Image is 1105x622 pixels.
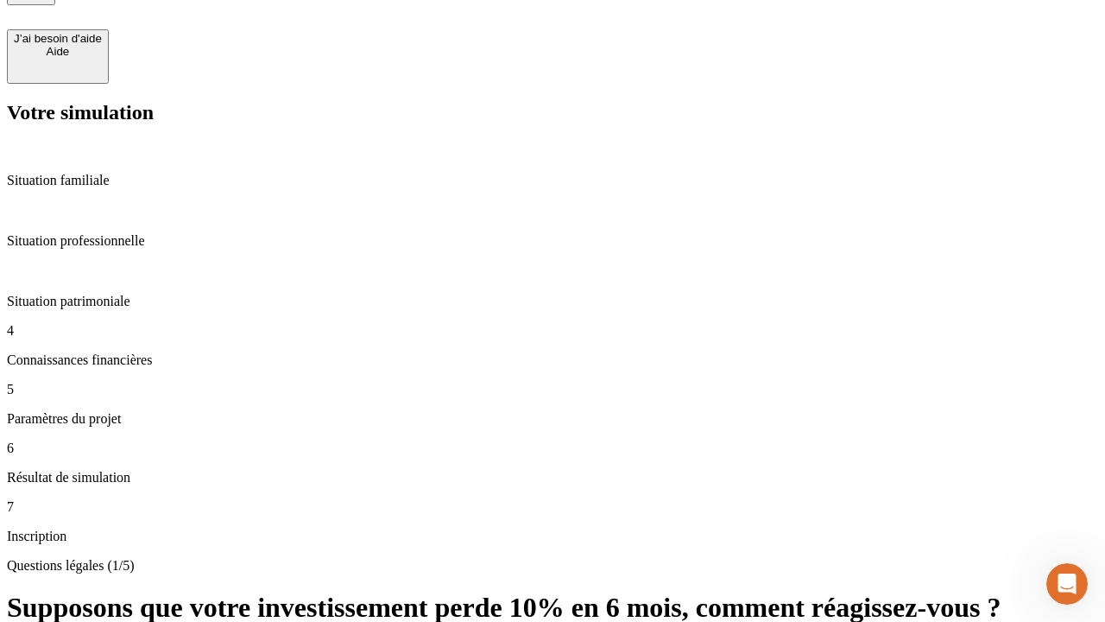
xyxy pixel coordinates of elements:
p: Paramètres du projet [7,411,1098,427]
p: 7 [7,499,1098,515]
p: 4 [7,323,1098,339]
p: Inscription [7,529,1098,544]
div: Aide [14,45,102,58]
p: 6 [7,441,1098,456]
p: 5 [7,382,1098,397]
button: J’ai besoin d'aideAide [7,29,109,84]
p: Situation patrimoniale [7,294,1098,309]
p: Questions légales (1/5) [7,558,1098,574]
p: Situation familiale [7,173,1098,188]
iframe: Intercom live chat [1046,563,1088,605]
div: J’ai besoin d'aide [14,32,102,45]
p: Situation professionnelle [7,233,1098,249]
p: Connaissances financières [7,352,1098,368]
h2: Votre simulation [7,101,1098,124]
p: Résultat de simulation [7,470,1098,486]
